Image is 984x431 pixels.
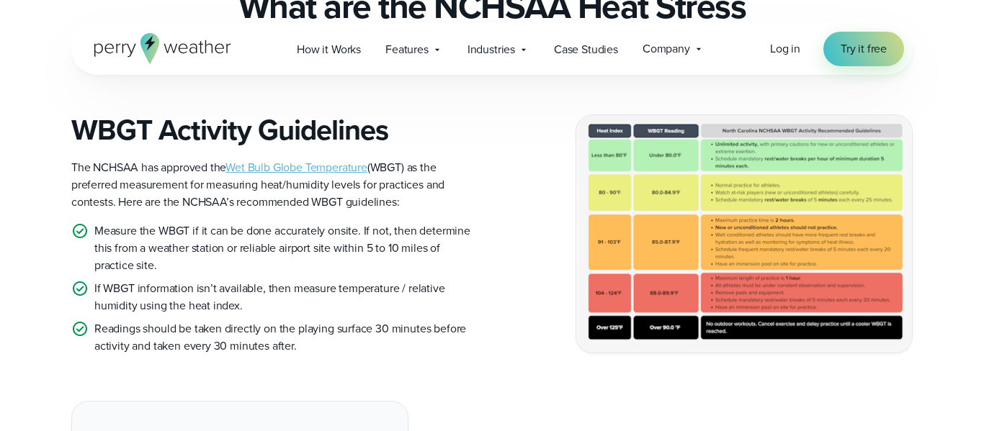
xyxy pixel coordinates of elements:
a: Try it free [823,32,904,66]
p: Measure the WBGT if it can be done accurately onsite. If not, then determine this from a weather ... [94,222,480,274]
span: Industries [468,41,515,58]
span: Log in [770,40,800,57]
span: How it Works [297,41,361,58]
a: Case Studies [542,35,630,64]
p: If WBGT information isn’t available, then measure temperature / relative humidity using the heat ... [94,280,480,314]
span: The NCHSAA has approved the (WBGT) as the preferred measurement for measuring heat/humidity level... [71,159,444,210]
span: Company [643,40,690,58]
span: Features [385,41,429,58]
h3: WBGT Activity Guidelines [71,113,480,148]
img: North Carolina NCHSAA [576,115,912,353]
span: Try it free [841,40,887,58]
a: Log in [770,40,800,58]
a: Wet Bulb Globe Temperature [225,159,367,176]
span: Case Studies [554,41,618,58]
a: How it Works [285,35,373,64]
p: Readings should be taken directly on the playing surface 30 minutes before activity and taken eve... [94,320,480,355]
